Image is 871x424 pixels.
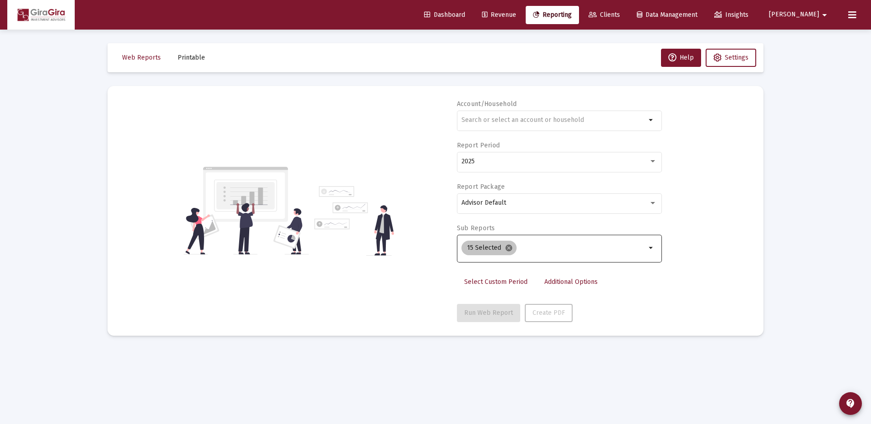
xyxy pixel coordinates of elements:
a: Clients [581,6,627,24]
span: Printable [178,54,205,61]
img: reporting-alt [314,186,394,256]
a: Insights [707,6,756,24]
span: Dashboard [424,11,465,19]
mat-icon: arrow_drop_down [646,115,657,126]
span: Create PDF [533,309,565,317]
label: Sub Reports [457,224,495,232]
span: Clients [589,11,620,19]
button: Web Reports [115,49,168,67]
mat-chip-list: Selection [461,239,646,257]
a: Revenue [475,6,523,24]
button: [PERSON_NAME] [758,5,841,24]
button: Run Web Report [457,304,520,322]
span: Web Reports [122,54,161,61]
span: Settings [725,54,748,61]
span: 2025 [461,157,475,165]
span: Additional Options [544,278,598,286]
span: Insights [714,11,748,19]
button: Settings [706,49,756,67]
img: Dashboard [14,6,68,24]
span: Reporting [533,11,572,19]
span: Run Web Report [464,309,513,317]
mat-icon: contact_support [845,398,856,409]
input: Search or select an account or household [461,116,646,124]
mat-icon: arrow_drop_down [646,242,657,253]
span: Select Custom Period [464,278,528,286]
label: Report Package [457,183,505,191]
img: reporting [184,166,309,256]
button: Create PDF [525,304,573,322]
a: Reporting [526,6,579,24]
span: Data Management [637,11,697,19]
span: Revenue [482,11,516,19]
a: Data Management [630,6,705,24]
mat-icon: cancel [505,244,513,252]
button: Printable [170,49,212,67]
a: Dashboard [417,6,472,24]
mat-icon: arrow_drop_down [819,6,830,24]
span: [PERSON_NAME] [769,11,819,19]
span: Help [668,54,694,61]
button: Help [661,49,701,67]
span: Advisor Default [461,199,506,207]
mat-chip: 15 Selected [461,241,517,255]
label: Account/Household [457,100,517,108]
label: Report Period [457,141,500,149]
